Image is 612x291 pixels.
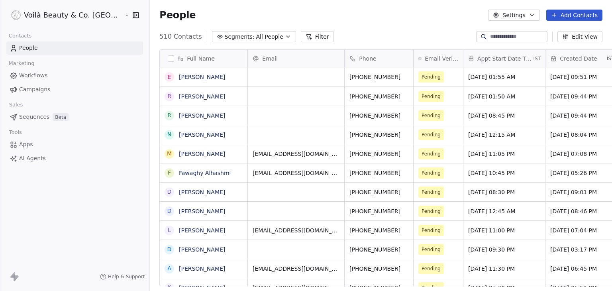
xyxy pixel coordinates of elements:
[19,71,48,80] span: Workflows
[422,131,441,139] span: Pending
[167,207,172,215] div: D
[167,111,171,120] div: R
[108,273,145,280] span: Help & Support
[179,246,225,253] a: [PERSON_NAME]
[6,83,143,96] a: Campaigns
[100,273,145,280] a: Help & Support
[253,150,339,158] span: [EMAIL_ADDRESS][DOMAIN_NAME]
[179,112,225,119] a: [PERSON_NAME]
[225,33,255,41] span: Segments:
[546,10,602,21] button: Add Contacts
[468,150,540,158] span: [DATE] 11:05 PM
[468,92,540,100] span: [DATE] 01:50 AM
[349,169,408,177] span: [PHONE_NUMBER]
[488,10,539,21] button: Settings
[179,208,225,214] a: [PERSON_NAME]
[422,73,441,81] span: Pending
[253,226,339,234] span: [EMAIL_ADDRESS][DOMAIN_NAME]
[167,149,172,158] div: M
[159,32,202,41] span: 510 Contacts
[262,55,278,63] span: Email
[6,152,143,165] a: AI Agents
[187,55,215,63] span: Full Name
[422,246,441,254] span: Pending
[560,55,597,63] span: Created Date
[422,265,441,273] span: Pending
[19,44,38,52] span: People
[53,113,69,121] span: Beta
[468,73,540,81] span: [DATE] 01:55 AM
[422,92,441,100] span: Pending
[168,73,171,81] div: E
[179,93,225,100] a: [PERSON_NAME]
[422,188,441,196] span: Pending
[179,132,225,138] a: [PERSON_NAME]
[349,112,408,120] span: [PHONE_NUMBER]
[10,8,119,22] button: Voilà Beauty & Co. [GEOGRAPHIC_DATA]
[349,131,408,139] span: [PHONE_NUMBER]
[179,74,225,80] a: [PERSON_NAME]
[422,112,441,120] span: Pending
[168,226,171,234] div: L
[167,130,171,139] div: N
[468,169,540,177] span: [DATE] 10:45 PM
[414,50,463,67] div: Email Verification Status
[463,50,545,67] div: Appt Start Date TimeIST
[422,226,441,234] span: Pending
[349,207,408,215] span: [PHONE_NUMBER]
[179,285,225,291] a: [PERSON_NAME]
[557,31,602,42] button: Edit View
[468,112,540,120] span: [DATE] 08:45 PM
[179,265,225,272] a: [PERSON_NAME]
[425,55,458,63] span: Email Verification Status
[349,150,408,158] span: [PHONE_NUMBER]
[468,265,540,273] span: [DATE] 11:30 PM
[159,9,196,21] span: People
[468,226,540,234] span: [DATE] 11:00 PM
[253,169,339,177] span: [EMAIL_ADDRESS][DOMAIN_NAME]
[19,154,46,163] span: AI Agents
[6,69,143,82] a: Workflows
[468,131,540,139] span: [DATE] 12:15 AM
[6,138,143,151] a: Apps
[468,246,540,254] span: [DATE] 09:30 PM
[359,55,376,63] span: Phone
[167,264,171,273] div: A
[167,92,171,100] div: R
[179,170,231,176] a: Fawaghy Alhashmi
[5,30,35,42] span: Contacts
[19,113,49,121] span: Sequences
[160,50,247,67] div: Full Name
[24,10,123,20] span: Voilà Beauty & Co. [GEOGRAPHIC_DATA]
[422,169,441,177] span: Pending
[349,265,408,273] span: [PHONE_NUMBER]
[349,73,408,81] span: [PHONE_NUMBER]
[468,207,540,215] span: [DATE] 12:45 AM
[477,55,532,63] span: Appt Start Date Time
[349,226,408,234] span: [PHONE_NUMBER]
[179,227,225,234] a: [PERSON_NAME]
[349,188,408,196] span: [PHONE_NUMBER]
[345,50,413,67] div: Phone
[253,265,339,273] span: [EMAIL_ADDRESS][DOMAIN_NAME]
[349,92,408,100] span: [PHONE_NUMBER]
[179,189,225,195] a: [PERSON_NAME]
[301,31,334,42] button: Filter
[422,207,441,215] span: Pending
[534,55,541,62] span: IST
[11,10,21,20] img: Voila_Beauty_And_Co_Logo.png
[5,57,38,69] span: Marketing
[19,85,50,94] span: Campaigns
[468,188,540,196] span: [DATE] 08:30 PM
[168,169,171,177] div: F
[19,140,33,149] span: Apps
[167,188,172,196] div: D
[6,126,25,138] span: Tools
[167,245,172,254] div: D
[349,246,408,254] span: [PHONE_NUMBER]
[256,33,283,41] span: All People
[6,41,143,55] a: People
[160,67,248,287] div: grid
[422,150,441,158] span: Pending
[248,50,344,67] div: Email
